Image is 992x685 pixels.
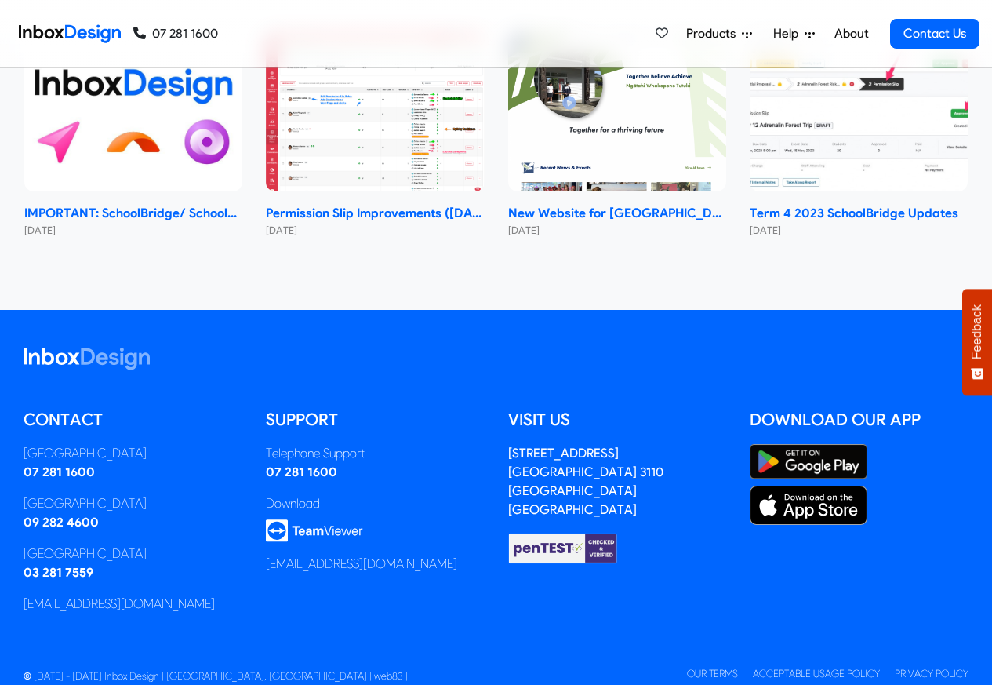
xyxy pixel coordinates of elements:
strong: New Website for [GEOGRAPHIC_DATA] [508,204,726,223]
a: Our Terms [687,668,738,680]
a: 09 282 4600 [24,515,99,530]
a: [EMAIL_ADDRESS][DOMAIN_NAME] [24,596,215,611]
strong: IMPORTANT: SchoolBridge/ SchoolPoint Data- Sharing Information- NEW 2024 [24,204,242,223]
img: Apple App Store [750,486,867,525]
small: [DATE] [266,223,484,238]
span: Feedback [970,304,984,359]
div: [GEOGRAPHIC_DATA] [24,494,242,513]
h5: Support [266,408,485,432]
img: IMPORTANT: SchoolBridge/ SchoolPoint Data- Sharing Information- NEW 2024 [24,28,242,192]
small: [DATE] [24,223,242,238]
img: Checked & Verified by penTEST [508,532,618,565]
h5: Visit us [508,408,727,432]
a: [STREET_ADDRESS][GEOGRAPHIC_DATA] 3110[GEOGRAPHIC_DATA][GEOGRAPHIC_DATA] [508,446,663,517]
img: New Website for Whangaparāoa College [508,28,726,192]
a: Products [680,18,758,49]
img: Permission Slip Improvements (June 2024) [266,28,484,192]
a: [EMAIL_ADDRESS][DOMAIN_NAME] [266,556,457,571]
span: Help [773,24,805,43]
a: IMPORTANT: SchoolBridge/ SchoolPoint Data- Sharing Information- NEW 2024 IMPORTANT: SchoolBridge/... [24,28,242,239]
img: Google Play Store [750,444,867,479]
a: 07 281 1600 [266,465,337,479]
div: Download [266,494,485,513]
small: [DATE] [750,223,968,238]
img: logo_teamviewer.svg [266,519,363,542]
address: [STREET_ADDRESS] [GEOGRAPHIC_DATA] 3110 [GEOGRAPHIC_DATA] [GEOGRAPHIC_DATA] [508,446,663,517]
h5: Download our App [750,408,968,432]
button: Feedback - Show survey [962,289,992,395]
h5: Contact [24,408,242,432]
small: [DATE] [508,223,726,238]
img: Term 4 2023 SchoolBridge Updates [750,28,968,192]
a: Contact Us [890,19,979,49]
div: [GEOGRAPHIC_DATA] [24,444,242,463]
a: About [830,18,873,49]
a: 07 281 1600 [24,465,95,479]
span: © [DATE] - [DATE] Inbox Design | [GEOGRAPHIC_DATA], [GEOGRAPHIC_DATA] | web83 | [24,670,408,682]
div: Telephone Support [266,444,485,463]
a: Term 4 2023 SchoolBridge Updates Term 4 2023 SchoolBridge Updates [DATE] [750,28,968,239]
span: Products [686,24,742,43]
a: Help [767,18,821,49]
a: New Website for Whangaparāoa College New Website for [GEOGRAPHIC_DATA] [DATE] [508,28,726,239]
img: logo_inboxdesign_white.svg [24,348,150,370]
div: [GEOGRAPHIC_DATA] [24,545,242,563]
a: 07 281 1600 [133,24,218,43]
a: Permission Slip Improvements (June 2024) Permission Slip Improvements ([DATE]) [DATE] [266,28,484,239]
a: Acceptable Usage Policy [753,668,880,680]
a: Privacy Policy [895,668,968,680]
strong: Permission Slip Improvements ([DATE]) [266,204,484,223]
a: 03 281 7559 [24,565,93,580]
strong: Term 4 2023 SchoolBridge Updates [750,204,968,223]
a: Checked & Verified by penTEST [508,540,618,555]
